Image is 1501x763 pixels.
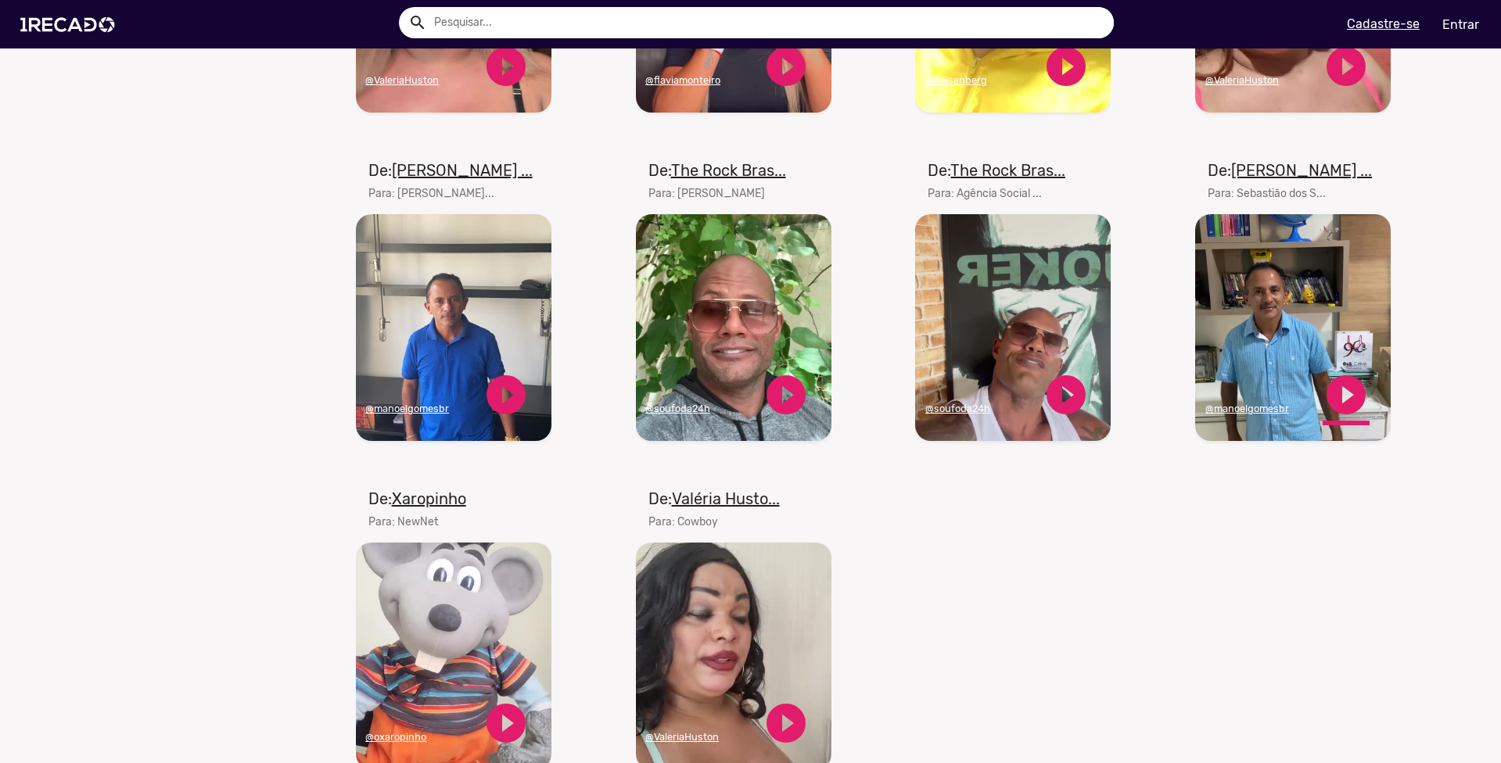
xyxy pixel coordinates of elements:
[672,489,780,508] u: Valéria Husto...
[763,43,810,90] a: play_circle_filled
[1432,11,1489,38] a: Entrar
[368,514,466,530] mat-card-subtitle: Para: NewNet
[483,43,530,90] a: play_circle_filled
[645,74,720,86] u: @flaviamonteiro
[365,74,439,86] u: @ValeriaHuston
[408,13,427,32] mat-icon: Example home icon
[645,731,719,743] u: @ValeriaHuston
[1205,403,1289,414] u: @manoelgomesbr
[483,371,530,418] a: play_circle_filled
[1323,371,1370,418] a: play_circle_filled
[1323,43,1370,90] a: play_circle_filled
[915,214,1111,441] video: Seu navegador não reproduz vídeo em HTML5
[356,214,551,441] video: Seu navegador não reproduz vídeo em HTML5
[950,161,1065,180] u: The Rock Bras...
[403,8,430,35] button: Example home icon
[648,159,786,182] mat-card-title: De:
[648,514,780,530] mat-card-subtitle: Para: Cowboy
[1231,161,1372,180] u: [PERSON_NAME] ...
[1043,43,1090,90] a: play_circle_filled
[763,371,810,418] a: play_circle_filled
[1208,185,1372,202] mat-card-subtitle: Para: Sebastião dos S...
[392,489,466,508] u: Xaropinho
[648,487,780,510] mat-card-title: De:
[928,159,1065,182] mat-card-title: De:
[636,214,831,441] video: Seu navegador não reproduz vídeo em HTML5
[1195,214,1391,441] video: Seu navegador não reproduz vídeo em HTML5
[1205,74,1279,86] u: @ValeriaHuston
[483,700,530,747] a: play_circle_filled
[365,403,449,414] u: @manoelgomesbr
[1347,16,1420,31] u: Cadastre-se
[1043,371,1090,418] a: play_circle_filled
[925,74,987,86] u: @heisenberg
[365,731,426,743] u: @oxaropinho
[368,185,533,202] mat-card-subtitle: Para: [PERSON_NAME]...
[928,185,1065,202] mat-card-subtitle: Para: Agência Social ...
[392,161,533,180] u: [PERSON_NAME] ...
[763,700,810,747] a: play_circle_filled
[645,403,710,414] u: @soufoda24h
[925,403,990,414] u: @soufoda24h
[1208,159,1372,182] mat-card-title: De:
[648,185,786,202] mat-card-subtitle: Para: [PERSON_NAME]
[368,159,533,182] mat-card-title: De:
[671,161,786,180] u: The Rock Bras...
[422,7,1115,38] input: Pesquisar...
[368,487,466,510] mat-card-title: De:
